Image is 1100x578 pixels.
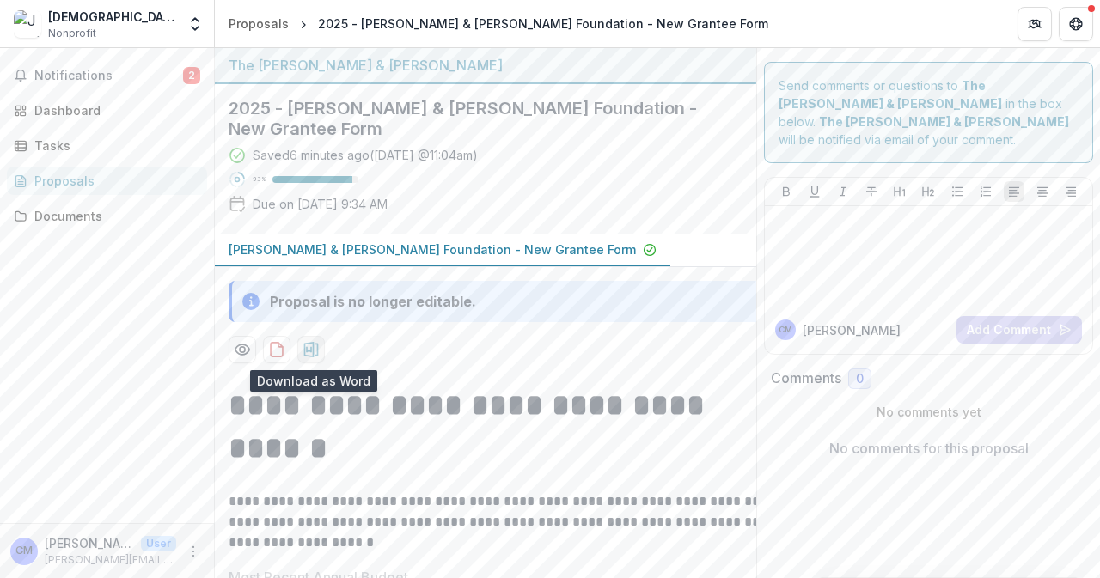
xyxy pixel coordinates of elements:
div: Proposals [34,172,193,190]
p: [PERSON_NAME] & [PERSON_NAME] Foundation - New Grantee Form [229,240,636,259]
div: Saved 6 minutes ago ( [DATE] @ 11:04am ) [253,146,478,164]
div: [DEMOGRAPHIC_DATA] Refugee Service [GEOGRAPHIC_DATA] [48,8,176,26]
button: Align Center [1032,181,1053,202]
button: download-proposal [297,336,325,363]
button: Bullet List [947,181,968,202]
div: Proposal is no longer editable. [270,291,476,312]
div: The [PERSON_NAME] & [PERSON_NAME] [229,55,742,76]
h2: Comments [771,370,841,386]
button: download-proposal [263,336,290,363]
button: Add Comment [956,316,1082,344]
h2: 2025 - [PERSON_NAME] & [PERSON_NAME] Foundation - New Grantee Form [229,98,715,139]
p: Due on [DATE] 9:34 AM [253,195,388,213]
button: Ordered List [975,181,996,202]
p: No comments for this proposal [829,438,1029,459]
button: Bold [776,181,797,202]
a: Proposals [222,11,296,36]
p: 93 % [253,173,266,186]
div: Proposals [229,15,289,33]
div: Send comments or questions to in the box below. will be notified via email of your comment. [764,62,1093,163]
button: Italicize [833,181,853,202]
span: 2 [183,67,200,84]
a: Dashboard [7,96,207,125]
button: Heading 1 [889,181,910,202]
button: Preview ddccdd63-15c7-49b9-b5ba-a3b2dff029e4-0.pdf [229,336,256,363]
span: Nonprofit [48,26,96,41]
p: User [141,536,176,551]
div: Chris Moser [779,326,792,334]
a: Documents [7,202,207,230]
img: Jesuit Refugee Service USA [14,10,41,38]
button: Strike [861,181,882,202]
div: 2025 - [PERSON_NAME] & [PERSON_NAME] Foundation - New Grantee Form [318,15,768,33]
a: Tasks [7,131,207,160]
div: Dashboard [34,101,193,119]
a: Proposals [7,167,207,195]
button: Partners [1017,7,1052,41]
span: 0 [856,372,864,386]
p: [PERSON_NAME] [803,321,901,339]
span: Notifications [34,69,183,83]
button: Heading 2 [918,181,938,202]
div: Tasks [34,137,193,155]
button: Underline [804,181,825,202]
div: Documents [34,207,193,225]
button: Get Help [1059,7,1093,41]
strong: The [PERSON_NAME] & [PERSON_NAME] [819,114,1069,129]
nav: breadcrumb [222,11,775,36]
button: Notifications2 [7,62,207,89]
button: Open entity switcher [183,7,207,41]
p: [PERSON_NAME] [45,534,134,552]
button: More [183,541,204,562]
div: Chris Moser [15,545,33,557]
button: Align Left [1004,181,1024,202]
p: No comments yet [771,403,1086,421]
p: [PERSON_NAME][EMAIL_ADDRESS][PERSON_NAME][DOMAIN_NAME] [45,552,176,568]
button: Align Right [1060,181,1081,202]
